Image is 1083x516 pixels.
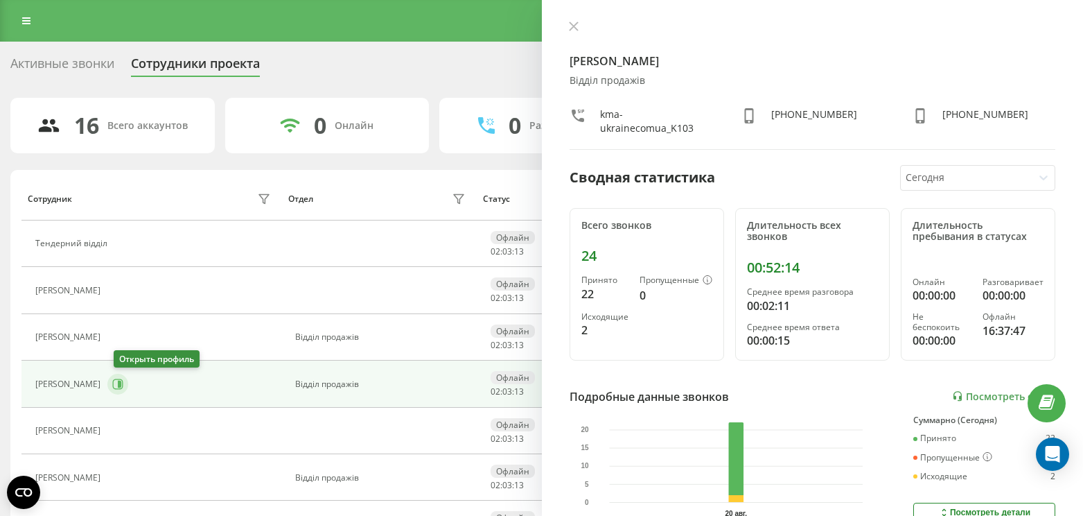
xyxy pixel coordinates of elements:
div: : : [491,247,524,257]
div: Всего аккаунтов [107,120,188,132]
div: 16:37:47 [983,322,1044,339]
div: [PERSON_NAME] [35,286,104,295]
div: Суммарно (Сегодня) [913,415,1055,425]
div: 2 [581,322,628,338]
div: Среднее время разговора [747,287,878,297]
div: Офлайн [491,231,535,244]
div: [PERSON_NAME] [35,426,104,436]
div: Відділ продажів [295,332,468,342]
span: 03 [502,386,512,397]
div: kma-ukrainecomua_K103 [600,108,713,135]
div: Офлайн [491,325,535,338]
div: Відділ продажів [295,473,468,483]
span: 13 [514,246,524,257]
button: Open CMP widget [7,476,40,509]
h4: [PERSON_NAME] [570,53,1056,69]
span: 02 [491,386,500,397]
div: : : [491,434,524,444]
span: 03 [502,246,512,257]
div: Відділ продажів [570,75,1056,87]
span: 03 [502,479,512,491]
div: Відділ продажів [295,379,468,389]
text: 0 [584,499,588,506]
div: Open Intercom Messenger [1036,438,1069,471]
div: 16 [74,112,99,139]
div: Офлайн [491,418,535,431]
div: Пропущенные [913,452,992,463]
div: Офлайн [491,277,535,291]
div: Подробные данные звонков [570,388,729,405]
div: Принято [913,433,956,443]
div: Сотрудники проекта [131,56,260,78]
text: 10 [581,462,589,470]
span: 03 [502,292,512,304]
div: Тендерний відділ [35,239,111,248]
span: 03 [502,433,512,445]
div: Пропущенные [640,275,712,286]
div: Открыть профиль [114,350,200,368]
div: Офлайн [983,312,1044,322]
div: : : [491,481,524,490]
div: Длительность пребывания в статусах [913,220,1044,243]
div: : : [491,341,524,350]
text: 5 [584,480,588,488]
span: 02 [491,433,500,445]
div: : : [491,387,524,397]
div: [PERSON_NAME] [35,379,104,389]
a: Посмотреть отчет [952,390,1055,402]
div: Среднее время ответа [747,322,878,332]
span: 02 [491,246,500,257]
div: 22 [581,286,628,302]
div: Сводная статистика [570,167,715,188]
div: 00:00:00 [983,287,1044,304]
div: [PHONE_NUMBER] [942,108,1028,135]
div: 24 [581,248,712,264]
span: 13 [514,292,524,304]
div: Активные звонки [10,56,114,78]
div: Всего звонков [581,220,712,232]
div: Принято [581,275,628,285]
div: [PERSON_NAME] [35,473,104,483]
div: Разговаривают [529,120,605,132]
div: Длительность всех звонков [747,220,878,243]
div: Отдел [288,194,313,204]
div: Исходящие [913,472,967,481]
span: 13 [514,433,524,445]
span: 13 [514,479,524,491]
div: 0 [314,112,326,139]
div: Офлайн [491,371,535,384]
div: 0 [509,112,521,139]
div: 2 [1050,472,1055,481]
div: Не беспокоить [913,312,971,332]
text: 20 [581,426,589,433]
span: 02 [491,339,500,351]
div: Онлайн [335,120,373,132]
div: 22 [1046,433,1055,443]
div: Разговаривает [983,277,1044,287]
div: [PERSON_NAME] [35,332,104,342]
div: Офлайн [491,465,535,478]
span: 13 [514,339,524,351]
div: Исходящие [581,312,628,322]
div: [PHONE_NUMBER] [771,108,857,135]
div: Статус [483,194,510,204]
text: 15 [581,444,589,452]
div: : : [491,293,524,303]
div: 00:00:15 [747,332,878,349]
span: 03 [502,339,512,351]
div: 00:00:00 [913,287,971,304]
div: 0 [640,287,712,304]
div: Онлайн [913,277,971,287]
div: 00:52:14 [747,259,878,276]
div: Сотрудник [28,194,72,204]
div: 00:02:11 [747,298,878,314]
span: 02 [491,292,500,304]
span: 02 [491,479,500,491]
div: 00:00:00 [913,332,971,349]
span: 13 [514,386,524,397]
